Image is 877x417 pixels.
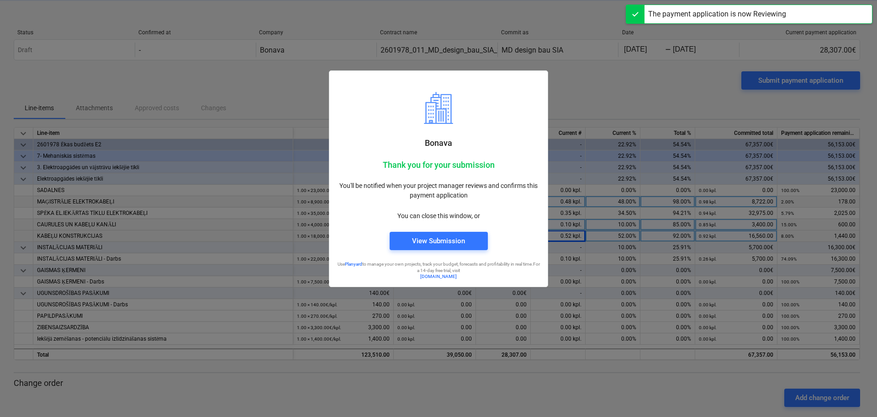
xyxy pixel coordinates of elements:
div: View Submission [412,235,465,247]
p: Use to manage your own projects, track your budget, forecasts and profitability in real time. For... [337,261,540,273]
p: You'll be notified when your project manager reviews and confirms this payment application [337,181,540,200]
p: Bonava [337,138,540,149]
button: View Submission [390,232,488,250]
p: You can close this window, or [337,211,540,221]
a: Planyard [345,262,362,267]
div: The payment application is now Reviewing [648,9,786,20]
a: [DOMAIN_NAME] [420,274,457,279]
p: Thank you for your submission [337,160,540,171]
